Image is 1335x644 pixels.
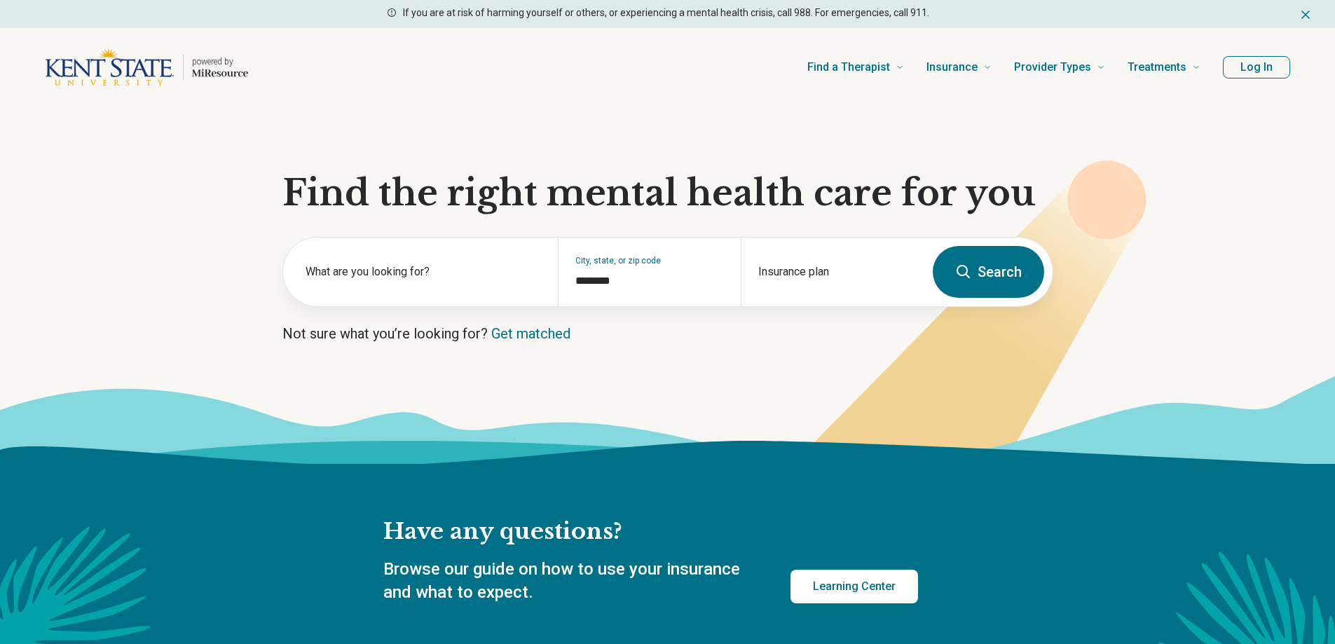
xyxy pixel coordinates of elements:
[933,246,1044,298] button: Search
[1014,57,1091,77] span: Provider Types
[1223,56,1290,78] button: Log In
[790,570,918,603] a: Learning Center
[1128,39,1200,95] a: Treatments
[926,39,992,95] a: Insurance
[403,6,929,20] p: If you are at risk of harming yourself or others, or experiencing a mental health crisis, call 98...
[926,57,978,77] span: Insurance
[383,558,757,605] p: Browse our guide on how to use your insurance and what to expect.
[491,325,570,342] a: Get matched
[45,45,248,90] a: Home page
[807,57,890,77] span: Find a Therapist
[282,324,1053,343] p: Not sure what you’re looking for?
[306,263,541,280] label: What are you looking for?
[192,56,248,67] p: powered by
[1014,39,1105,95] a: Provider Types
[383,517,918,547] h2: Have any questions?
[1299,6,1313,22] button: Dismiss
[1128,57,1186,77] span: Treatments
[282,172,1053,214] h1: Find the right mental health care for you
[807,39,904,95] a: Find a Therapist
